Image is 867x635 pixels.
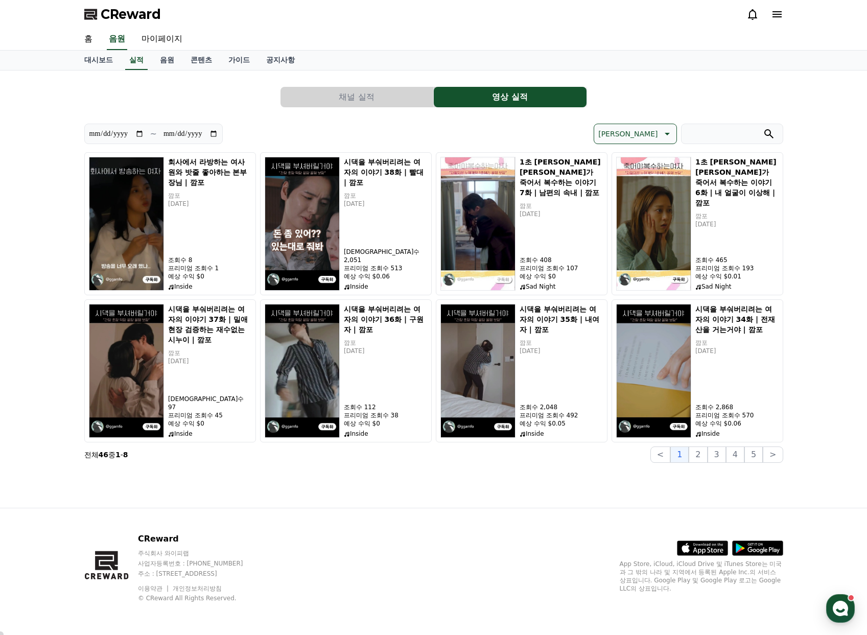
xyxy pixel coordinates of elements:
[594,124,676,144] button: [PERSON_NAME]
[132,324,196,349] a: 설정
[344,200,427,208] p: [DATE]
[76,51,121,70] a: 대시보드
[258,51,303,70] a: 공지사항
[125,51,148,70] a: 실적
[107,29,127,50] a: 음원
[220,51,258,70] a: 가이드
[520,210,603,218] p: [DATE]
[436,299,607,442] button: 시댁을 부숴버리려는 여자의 이야기 35화 | 내여자 | 깜포 시댁을 부숴버리려는 여자의 이야기 35화 | 내여자 | 깜포 깜포 [DATE] 조회수 2,048 프리미엄 조회수 ...
[152,51,182,70] a: 음원
[168,200,251,208] p: [DATE]
[115,451,121,459] strong: 1
[168,357,251,365] p: [DATE]
[99,451,108,459] strong: 46
[168,304,251,345] h5: 시댁을 부숴버리려는 여자의 이야기 37화 | 밀애 현장 검증하는 재수없는 시누이 | 깜포
[520,157,603,198] h5: 1초 [PERSON_NAME] [PERSON_NAME]가 죽어서 복수하는 이야기 7화 | 남편의 속내 | 깜포
[695,304,779,335] h5: 시댁을 부숴버리려는 여자의 이야기 34화 | 전재산을 거는거야 | 깜포
[344,157,427,187] h5: 시댁을 부숴버리려는 여자의 이야기 38화 | 빨대 | 깜포
[520,202,603,210] p: 깜포
[89,304,164,438] img: 시댁을 부숴버리려는 여자의 이야기 37화 | 밀애 현장 검증하는 재수없는 시누이 | 깜포
[344,192,427,200] p: 깜포
[434,87,587,107] a: 영상 실적
[168,430,251,438] p: Inside
[344,347,427,355] p: [DATE]
[434,87,587,107] button: 영상 실적
[695,212,779,220] p: 깜포
[168,157,251,187] h5: 회사에서 라방하는 여사원와 밧줄 좋아하는 본부장님 | 깜포
[101,6,161,22] span: CReward
[726,446,744,463] button: 4
[344,304,427,335] h5: 시댁을 부숴버리려는 여자의 이야기 36화 | 구원자 | 깜포
[344,272,427,280] p: 예상 수익 $0.06
[612,299,783,442] button: 시댁을 부숴버리려는 여자의 이야기 34화 | 전재산을 거는거야 | 깜포 시댁을 부숴버리려는 여자의 이야기 34화 | 전재산을 거는거야 | 깜포 깜포 [DATE] 조회수 2,8...
[695,339,779,347] p: 깜포
[168,256,251,264] p: 조회수 8
[168,283,251,291] p: Inside
[260,152,432,295] button: 시댁을 부숴버리려는 여자의 이야기 38화 | 빨대 | 깜포 시댁을 부숴버리려는 여자의 이야기 38화 | 빨대 | 깜포 깜포 [DATE] [DEMOGRAPHIC_DATA]수 2...
[695,220,779,228] p: [DATE]
[344,248,427,264] p: [DEMOGRAPHIC_DATA]수 2,051
[260,299,432,442] button: 시댁을 부숴버리려는 여자의 이야기 36화 | 구원자 | 깜포 시댁을 부숴버리려는 여자의 이야기 36화 | 구원자 | 깜포 깜포 [DATE] 조회수 112 프리미엄 조회수 38...
[695,411,779,419] p: 프리미엄 조회수 570
[138,559,263,568] p: 사업자등록번호 : [PHONE_NUMBER]
[150,128,157,140] p: ~
[708,446,726,463] button: 3
[344,419,427,428] p: 예상 수익 $0
[620,560,783,593] p: App Store, iCloud, iCloud Drive 및 iTunes Store는 미국과 그 밖의 나라 및 지역에서 등록된 Apple Inc.의 서비스 상표입니다. Goo...
[520,419,603,428] p: 예상 수익 $0.05
[265,157,340,291] img: 시댁을 부숴버리려는 여자의 이야기 38화 | 빨대 | 깜포
[158,339,170,347] span: 설정
[695,419,779,428] p: 예상 수익 $0.06
[89,157,164,291] img: 회사에서 라방하는 여사원와 밧줄 좋아하는 본부장님 | 깜포
[67,324,132,349] a: 대화
[616,304,691,438] img: 시댁을 부숴버리려는 여자의 이야기 34화 | 전재산을 거는거야 | 깜포
[123,451,128,459] strong: 8
[168,419,251,428] p: 예상 수익 $0
[344,430,427,438] p: Inside
[84,6,161,22] a: CReward
[763,446,783,463] button: >
[744,446,763,463] button: 5
[670,446,689,463] button: 1
[695,403,779,411] p: 조회수 2,868
[168,349,251,357] p: 깜포
[84,299,256,442] button: 시댁을 부숴버리려는 여자의 이야기 37화 | 밀애 현장 검증하는 재수없는 시누이 | 깜포 시댁을 부숴버리려는 여자의 이야기 37화 | 밀애 현장 검증하는 재수없는 시누이 | ...
[168,264,251,272] p: 프리미엄 조회수 1
[84,450,128,460] p: 전체 중 -
[182,51,220,70] a: 콘텐츠
[84,152,256,295] button: 회사에서 라방하는 여사원와 밧줄 좋아하는 본부장님 | 깜포 회사에서 라방하는 여사원와 밧줄 좋아하는 본부장님 | 깜포 깜포 [DATE] 조회수 8 프리미엄 조회수 1 예상 수...
[344,283,427,291] p: Inside
[138,533,263,545] p: CReward
[689,446,707,463] button: 2
[344,403,427,411] p: 조회수 112
[520,304,603,335] h5: 시댁을 부숴버리려는 여자의 이야기 35화 | 내여자 | 깜포
[520,256,603,264] p: 조회수 408
[138,585,170,592] a: 이용약관
[265,304,340,438] img: 시댁을 부숴버리려는 여자의 이야기 36화 | 구원자 | 깜포
[520,430,603,438] p: Inside
[76,29,101,50] a: 홈
[93,340,106,348] span: 대화
[616,157,691,291] img: 1초 혜리 여주가 죽어서 복수하는 이야기 6화 | 내 얼굴이 이상해 | 깜포
[695,347,779,355] p: [DATE]
[695,256,779,264] p: 조회수 465
[695,264,779,272] p: 프리미엄 조회수 193
[168,395,251,411] p: [DEMOGRAPHIC_DATA]수 97
[520,347,603,355] p: [DATE]
[520,272,603,280] p: 예상 수익 $0
[133,29,191,50] a: 마이페이지
[280,87,434,107] a: 채널 실적
[3,324,67,349] a: 홈
[695,283,779,291] p: Sad Night
[598,127,658,141] p: [PERSON_NAME]
[612,152,783,295] button: 1초 혜리 여주가 죽어서 복수하는 이야기 6화 | 내 얼굴이 이상해 | 깜포 1초 [PERSON_NAME] [PERSON_NAME]가 죽어서 복수하는 이야기 6화 | 내 얼굴...
[520,339,603,347] p: 깜포
[280,87,433,107] button: 채널 실적
[695,430,779,438] p: Inside
[173,585,222,592] a: 개인정보처리방침
[344,411,427,419] p: 프리미엄 조회수 38
[344,264,427,272] p: 프리미엄 조회수 513
[32,339,38,347] span: 홈
[138,549,263,557] p: 주식회사 와이피랩
[436,152,607,295] button: 1초 혜리 여주가 죽어서 복수하는 이야기 7화 | 남편의 속내 | 깜포 1초 [PERSON_NAME] [PERSON_NAME]가 죽어서 복수하는 이야기 7화 | 남편의 속내 ...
